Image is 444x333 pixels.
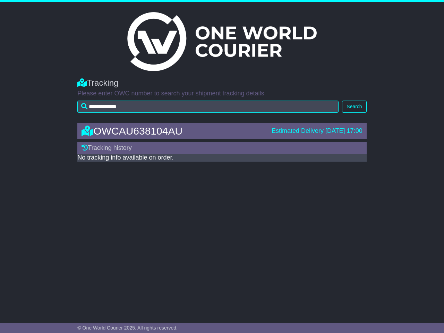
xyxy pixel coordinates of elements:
[272,127,362,135] div: Estimated Delivery [DATE] 17:00
[77,78,366,88] div: Tracking
[77,90,366,97] p: Please enter OWC number to search your shipment tracking details.
[78,125,268,137] div: OWCAU638104AU
[77,142,366,154] div: Tracking history
[342,101,366,113] button: Search
[77,325,178,331] span: © One World Courier 2025. All rights reserved.
[127,12,317,71] img: Light
[77,154,366,162] div: No tracking info available on order.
